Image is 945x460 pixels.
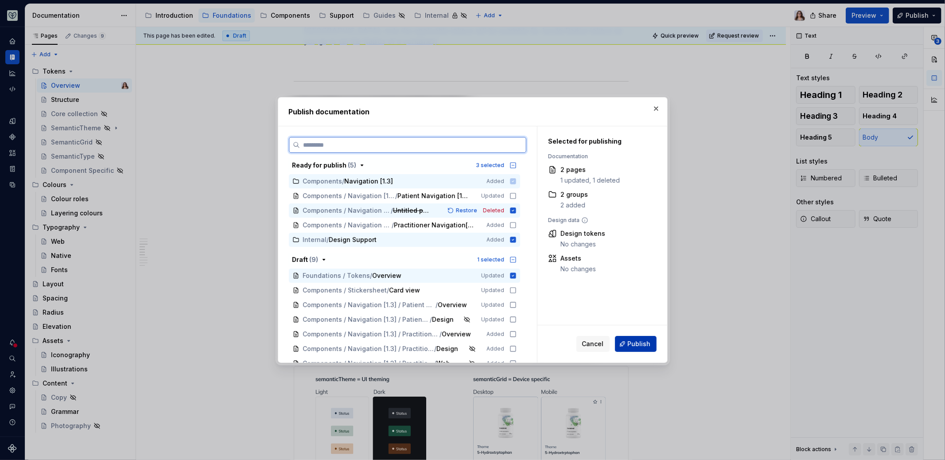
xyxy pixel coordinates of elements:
[292,255,319,264] div: Draft
[483,207,504,214] span: Deleted
[303,330,440,339] span: Components / Navigation [1.3] / Practitioner Navigation[1.3]
[292,161,357,170] div: Ready for publish
[303,286,387,295] span: Components / Stickersheet
[436,359,454,368] span: Web
[481,301,504,308] span: Updated
[289,158,520,172] button: Ready for publish (5)3 selected
[481,192,504,199] span: Updated
[303,271,370,280] span: Foundations / Tokens
[303,206,391,215] span: Components / Navigation [1.3]
[560,265,596,273] div: No changes
[481,287,504,294] span: Updated
[327,235,329,244] span: /
[394,221,474,230] span: Practitioner Navigation[1.3]
[310,256,319,263] span: ( 9 )
[486,236,504,243] span: Added
[436,300,438,309] span: /
[303,300,436,309] span: Components / Navigation [1.3] / Patient Navigation [1.3]
[560,201,588,210] div: 2 added
[373,271,402,280] span: Overview
[548,217,646,224] div: Design data
[395,191,397,200] span: /
[289,106,657,117] h2: Publish documentation
[576,336,610,352] button: Cancel
[560,190,588,199] div: 2 groups
[393,206,432,215] span: Untitled page
[477,256,504,263] div: 1 selected
[303,315,430,324] span: Components / Navigation [1.3] / Patient Navigation [1.3]
[456,207,477,214] span: Restore
[289,253,520,267] button: Draft (9)1 selected
[348,161,357,169] span: ( 5 )
[434,344,436,353] span: /
[303,235,327,244] span: Internal
[434,359,436,368] span: /
[442,330,471,339] span: Overview
[560,240,605,249] div: No changes
[481,316,504,323] span: Updated
[560,229,605,238] div: Design tokens
[370,271,373,280] span: /
[303,191,395,200] span: Components / Navigation [1.3]
[628,339,651,348] span: Publish
[303,359,434,368] span: Components / Navigation [1.3] / Practitioner Navigation[1.3]
[387,286,389,295] span: /
[445,206,481,215] button: Restore
[615,336,657,352] button: Publish
[548,137,646,146] div: Selected for publishing
[430,315,432,324] span: /
[436,344,458,353] span: Design
[486,222,504,229] span: Added
[432,315,454,324] span: Design
[440,330,442,339] span: /
[303,344,434,353] span: Components / Navigation [1.3] / Practitioner Navigation[1.3]
[303,221,392,230] span: Components / Navigation [1.3]
[582,339,604,348] span: Cancel
[548,153,646,160] div: Documentation
[560,165,620,174] div: 2 pages
[486,360,504,367] span: Added
[481,272,504,279] span: Updated
[391,206,393,215] span: /
[392,221,394,230] span: /
[476,162,504,169] div: 3 selected
[438,300,467,309] span: Overview
[389,286,420,295] span: Card view
[560,254,596,263] div: Assets
[329,235,377,244] span: Design Support
[486,331,504,338] span: Added
[560,176,620,185] div: 1 updated, 1 deleted
[486,345,504,352] span: Added
[397,191,469,200] span: Patient Navigation [1.3]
